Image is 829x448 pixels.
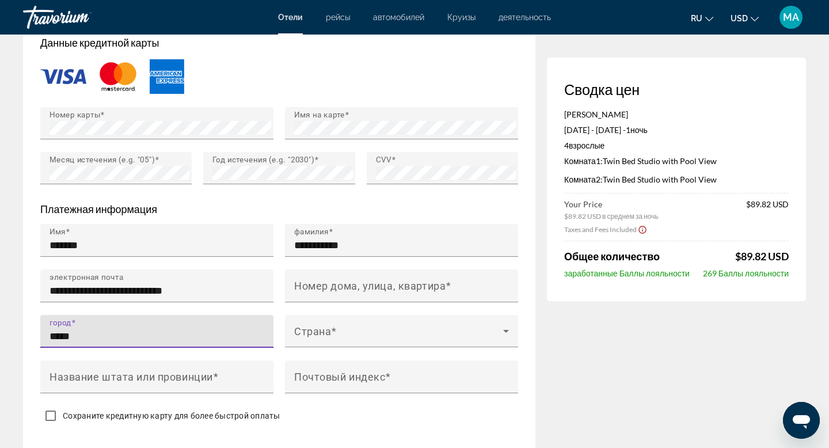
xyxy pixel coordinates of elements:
[691,10,713,26] button: Change language
[40,36,518,49] p: Данные кредитной карты
[150,59,184,94] img: AMEX.svg
[564,225,637,234] span: Taxes and Fees Included
[564,156,603,166] span: 1:
[564,156,596,166] span: Комната
[776,5,806,29] button: User Menu
[735,250,789,263] span: $89.82 USD
[564,250,660,263] span: Общее количество
[376,155,391,164] mat-label: CVV
[564,223,647,235] button: Show Taxes and Fees breakdown
[40,203,518,215] p: Платежная информация
[499,13,551,22] a: деятельность
[50,155,155,164] mat-label: Месяц истечения (e.g. "05")
[294,370,385,382] mat-label: Почтовый индекс
[630,125,648,135] span: ночь
[691,14,702,23] span: ru
[326,13,350,22] a: рейсы
[63,411,280,420] span: Сохраните кредитную карту для более быстрой оплаты
[783,402,820,439] iframe: Кнопка запуска окна обмена сообщениями
[564,125,789,135] p: [DATE] - [DATE] -
[564,174,603,184] span: 2:
[50,318,71,327] mat-label: город
[564,174,596,184] span: Комната
[626,125,630,135] span: 1
[95,58,141,96] img: MAST.svg
[278,13,303,22] a: Отели
[50,110,101,119] mat-label: Номер карты
[564,141,604,150] span: 4
[564,156,789,166] p: Twin Bed Studio with Pool View
[731,10,759,26] button: Change currency
[638,224,647,234] button: Show Taxes and Fees disclaimer
[447,13,476,22] a: Круизы
[294,279,446,291] mat-label: Номер дома, улица, квартира
[564,109,789,119] p: [PERSON_NAME]
[294,325,331,337] mat-label: Страна
[373,13,424,22] a: автомобилей
[564,174,789,184] p: Twin Bed Studio with Pool View
[40,69,86,84] img: VISA.svg
[703,268,789,278] span: 269 Баллы лояльности
[569,141,604,150] span: Взрослые
[746,199,789,221] span: $89.82 USD
[50,227,66,236] mat-label: Имя
[783,12,799,23] span: MA
[564,268,690,278] span: заработанные Баллы лояльности
[23,2,138,32] a: Travorium
[50,370,213,382] mat-label: Название штата или провинции
[294,110,345,119] mat-label: Имя на карте
[212,155,314,164] mat-label: Год истечения (e.g. "2030")
[564,81,789,98] h3: Сводка цен
[564,199,659,209] span: Your Price
[50,272,124,282] mat-label: электронная почта
[294,227,329,236] mat-label: фамилия
[564,212,659,221] span: $89.82 USD в среднем за ночь
[731,14,748,23] span: USD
